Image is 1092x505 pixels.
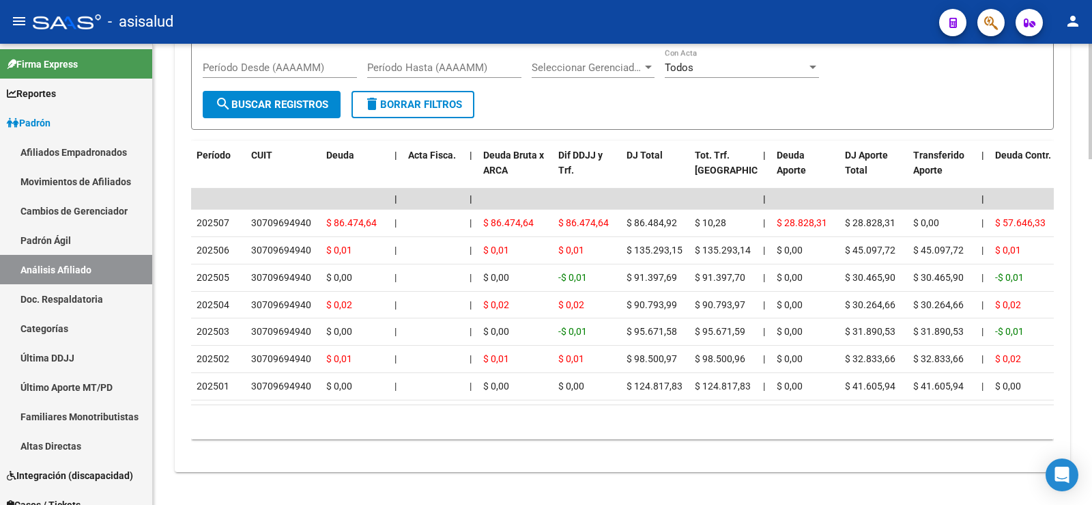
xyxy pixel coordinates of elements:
[763,193,766,204] span: |
[394,217,397,228] span: |
[995,245,1021,256] span: $ 0,01
[470,193,472,204] span: |
[1065,13,1081,29] mat-icon: person
[7,86,56,101] span: Reportes
[251,150,272,161] span: CUIT
[695,353,745,364] span: $ 98.500,96
[470,272,472,283] span: |
[394,326,397,337] span: |
[763,381,765,392] span: |
[913,272,964,283] span: $ 30.465,90
[763,150,766,161] span: |
[777,272,803,283] span: $ 0,00
[394,193,397,204] span: |
[483,217,534,228] span: $ 86.474,64
[470,245,472,256] span: |
[197,245,229,256] span: 202506
[483,381,509,392] span: $ 0,00
[689,141,758,201] datatable-header-cell: Tot. Trf. Bruto
[763,217,765,228] span: |
[558,299,584,310] span: $ 0,02
[777,299,803,310] span: $ 0,00
[326,272,352,283] span: $ 0,00
[470,381,472,392] span: |
[483,353,509,364] span: $ 0,01
[558,353,584,364] span: $ 0,01
[981,353,983,364] span: |
[326,381,352,392] span: $ 0,00
[981,326,983,337] span: |
[627,353,677,364] span: $ 98.500,97
[326,245,352,256] span: $ 0,01
[394,353,397,364] span: |
[394,381,397,392] span: |
[321,141,389,201] datatable-header-cell: Deuda
[845,326,895,337] span: $ 31.890,53
[913,217,939,228] span: $ 0,00
[7,468,133,483] span: Integración (discapacidad)
[251,379,311,394] div: 30709694940
[695,326,745,337] span: $ 95.671,59
[990,141,1058,201] datatable-header-cell: Deuda Contr.
[665,62,693,74] span: Todos
[558,150,603,176] span: Dif DDJJ y Trf.
[197,326,229,337] span: 202503
[981,299,983,310] span: |
[981,272,983,283] span: |
[470,353,472,364] span: |
[695,150,788,176] span: Tot. Trf. [GEOGRAPHIC_DATA]
[403,141,464,201] datatable-header-cell: Acta Fisca.
[981,150,984,161] span: |
[251,243,311,258] div: 30709694940
[908,141,976,201] datatable-header-cell: Transferido Aporte
[695,245,751,256] span: $ 135.293,14
[981,217,983,228] span: |
[1046,459,1078,491] div: Open Intercom Messenger
[913,326,964,337] span: $ 31.890,53
[197,272,229,283] span: 202505
[913,381,964,392] span: $ 41.605,94
[483,272,509,283] span: $ 0,00
[251,215,311,231] div: 30709694940
[351,91,474,118] button: Borrar Filtros
[995,326,1024,337] span: -$ 0,01
[251,351,311,367] div: 30709694940
[251,270,311,286] div: 30709694940
[326,150,354,161] span: Deuda
[483,245,509,256] span: $ 0,01
[845,353,895,364] span: $ 32.833,66
[558,272,587,283] span: -$ 0,01
[197,217,229,228] span: 202507
[326,353,352,364] span: $ 0,01
[981,381,983,392] span: |
[695,217,726,228] span: $ 10,28
[558,326,587,337] span: -$ 0,01
[394,272,397,283] span: |
[976,141,990,201] datatable-header-cell: |
[845,150,888,176] span: DJ Aporte Total
[621,141,689,201] datatable-header-cell: DJ Total
[839,141,908,201] datatable-header-cell: DJ Aporte Total
[845,245,895,256] span: $ 45.097,72
[758,141,771,201] datatable-header-cell: |
[108,7,173,37] span: - asisalud
[763,272,765,283] span: |
[763,353,765,364] span: |
[251,297,311,313] div: 30709694940
[627,150,663,161] span: DJ Total
[7,115,51,131] span: Padrón
[981,193,984,204] span: |
[558,245,584,256] span: $ 0,01
[995,299,1021,310] span: $ 0,02
[251,324,311,340] div: 30709694940
[197,299,229,310] span: 202504
[326,326,352,337] span: $ 0,00
[695,381,751,392] span: $ 124.817,83
[777,245,803,256] span: $ 0,00
[470,150,472,161] span: |
[394,299,397,310] span: |
[771,141,839,201] datatable-header-cell: Deuda Aporte
[995,217,1046,228] span: $ 57.646,33
[364,96,380,112] mat-icon: delete
[627,217,677,228] span: $ 86.484,92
